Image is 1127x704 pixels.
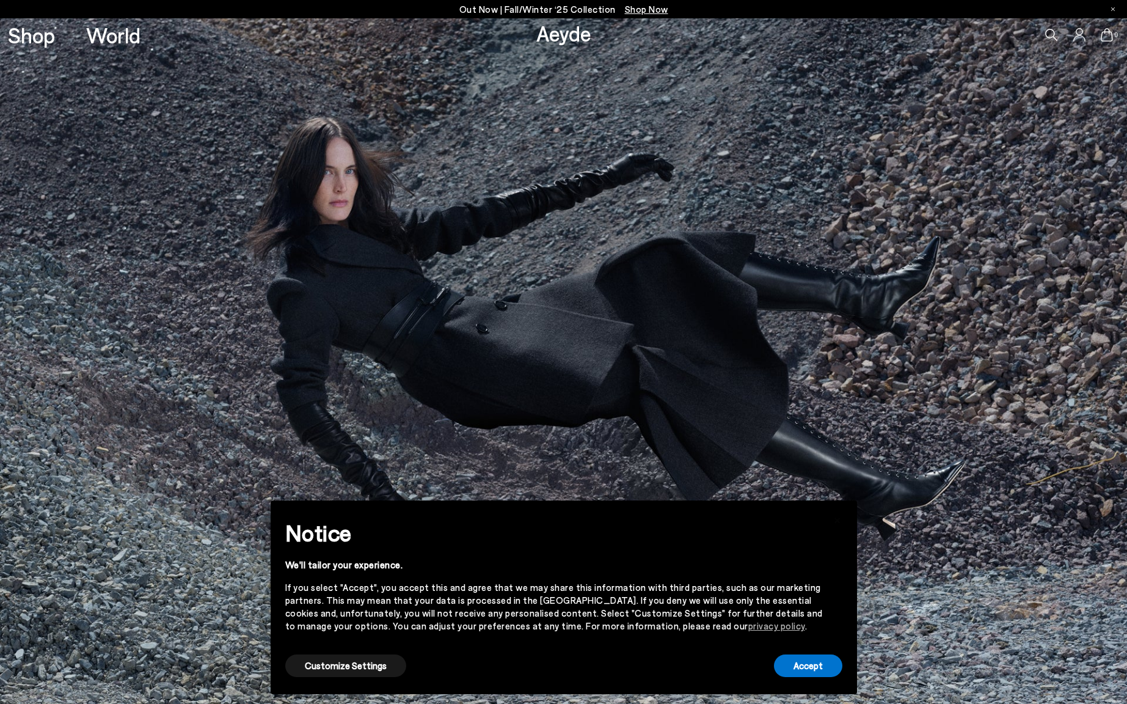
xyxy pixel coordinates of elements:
[748,620,805,631] a: privacy policy
[285,581,823,632] div: If you select "Accept", you accept this and agree that we may share this information with third p...
[823,504,852,533] button: Close this notice
[833,510,842,527] span: ×
[285,559,823,571] div: We'll tailor your experience.
[774,654,842,677] button: Accept
[285,654,406,677] button: Customize Settings
[285,517,823,549] h2: Notice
